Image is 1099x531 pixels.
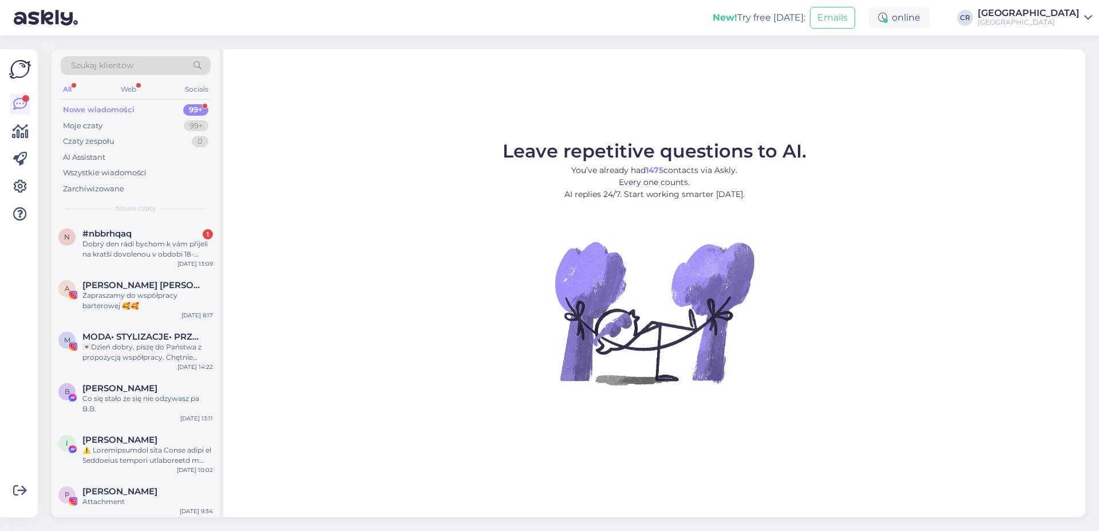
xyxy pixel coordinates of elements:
[65,284,70,293] span: A
[978,9,1092,27] a: [GEOGRAPHIC_DATA][GEOGRAPHIC_DATA]
[116,203,156,214] span: Nowe czaty
[180,414,213,423] div: [DATE] 13:11
[82,342,213,363] div: 💌Dzień dobry, piszę do Państwa z propozycją współpracy. Chętnie odwiedziłabym Państwa hotel z rod...
[183,82,211,97] div: Socials
[82,383,157,394] span: Bożena Bolewicz
[713,11,805,25] div: Try free [DATE]:
[713,12,737,23] b: New!
[65,387,70,396] span: B
[978,9,1080,18] div: [GEOGRAPHIC_DATA]
[177,259,213,268] div: [DATE] 13:09
[63,136,114,147] div: Czaty zespołu
[82,332,201,342] span: MODA• STYLIZACJE• PRZEGLĄDY KOLEKCJI
[63,152,105,163] div: AI Assistant
[118,82,139,97] div: Web
[181,311,213,320] div: [DATE] 8:17
[177,466,213,474] div: [DATE] 10:02
[82,394,213,414] div: Co się stało że się nie odzywasz pa B.B.
[9,58,31,80] img: Askly Logo
[63,104,135,116] div: Nowe wiadomości
[82,229,132,239] span: #nbbrhqaq
[65,490,70,499] span: P
[183,104,208,116] div: 99+
[82,280,201,290] span: Anna Żukowska Ewa Adamczewska BLIŹNIACZKI • Bóg • rodzina • dom
[63,167,147,179] div: Wszystkie wiadomości
[810,7,855,29] button: Emails
[203,229,213,239] div: 1
[180,507,213,516] div: [DATE] 9:34
[82,497,213,507] div: Attachment
[978,18,1080,27] div: [GEOGRAPHIC_DATA]
[551,210,757,416] img: No Chat active
[192,136,208,147] div: 0
[64,233,70,241] span: n
[869,7,930,28] div: online
[177,363,213,371] div: [DATE] 14:22
[82,445,213,466] div: ⚠️ Loremipsumdol sita Conse adipi el Seddoeius tempori utlaboreetd m aliqua enimadmini veniamqún...
[82,486,157,497] span: Paweł Pokarowski
[63,120,102,132] div: Moje czaty
[184,120,208,132] div: 99+
[82,239,213,259] div: Dobrý den rádi bychom k vám přijeli na kratší dovolenou v období 18-21.8.2025. v aplikaci Slevoma...
[66,439,68,447] span: I
[64,336,70,344] span: M
[82,290,213,311] div: Zapraszamy do współpracy barterowej 🥰🥰
[82,435,157,445] span: Igor Jafar
[63,183,124,195] div: Zarchiwizowane
[71,60,133,72] span: Szukaj klientów
[503,140,807,162] span: Leave repetitive questions to AI.
[957,10,973,26] div: CR
[503,164,807,200] p: You’ve already had contacts via Askly. Every one counts. AI replies 24/7. Start working smarter [...
[61,82,74,97] div: All
[646,165,663,175] b: 1475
